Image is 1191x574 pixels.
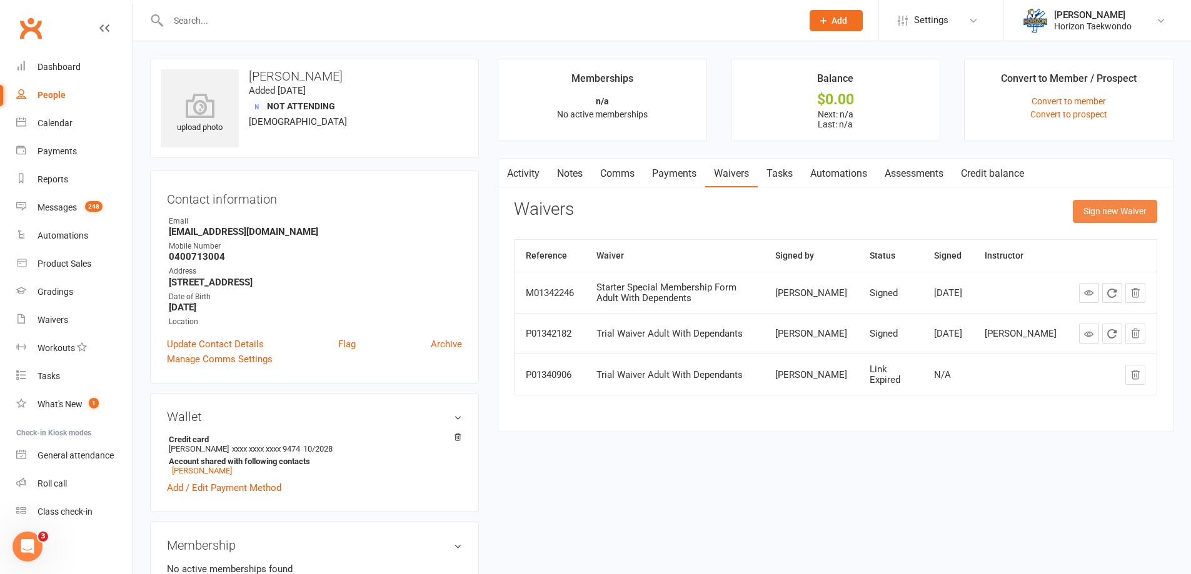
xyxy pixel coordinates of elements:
div: Tasks [38,371,60,381]
span: Settings [914,6,948,34]
th: Instructor [973,240,1068,272]
a: Messages 248 [16,194,132,222]
div: Messages [38,202,77,212]
div: upload photo [161,93,239,134]
a: Workouts [16,334,132,362]
strong: Credit card [169,435,456,444]
div: Convert to Member / Prospect [1001,71,1137,93]
a: Convert to prospect [1030,109,1107,119]
li: [PERSON_NAME] [167,433,462,477]
div: Memberships [571,71,633,93]
div: [PERSON_NAME] [775,370,847,380]
span: 1 [89,398,99,408]
div: Signed [870,329,912,339]
strong: Account shared with following contacts [169,457,456,466]
div: Dashboard [38,62,81,72]
h3: Contact information [167,187,462,206]
th: Waiver [585,240,764,272]
a: Waivers [705,159,758,188]
a: Product Sales [16,250,132,278]
a: Tasks [16,362,132,390]
span: No active memberships [557,109,648,119]
strong: [EMAIL_ADDRESS][DOMAIN_NAME] [169,226,462,237]
div: M01342246 [526,288,574,299]
div: Starter Special Membership Form Adult With Dependents [596,282,753,303]
a: Notes [548,159,591,188]
a: Gradings [16,278,132,306]
div: Class check-in [38,507,93,517]
div: $0.00 [743,93,928,106]
div: Balance [817,71,853,93]
th: Reference [515,240,585,272]
div: P01340906 [526,370,574,380]
p: Next: n/a Last: n/a [743,109,928,129]
div: [PERSON_NAME] [775,329,847,339]
a: Archive [431,337,462,352]
a: Assessments [876,159,952,188]
a: Clubworx [15,12,46,44]
iframe: Intercom live chat [13,532,43,562]
div: Reports [38,174,68,184]
a: Add / Edit Payment Method [167,480,281,495]
a: Dashboard [16,53,132,81]
div: [PERSON_NAME] [1054,9,1132,21]
div: Workouts [38,343,75,353]
div: Calendar [38,118,73,128]
a: Roll call [16,470,132,498]
span: xxxx xxxx xxxx 9474 [232,444,300,453]
a: Update Contact Details [167,337,264,352]
div: Address [169,265,462,277]
a: What's New1 [16,390,132,418]
span: 3 [38,532,48,542]
a: Reports [16,166,132,194]
div: [DATE] [934,329,962,339]
strong: 0400713004 [169,251,462,262]
div: Date of Birth [169,291,462,303]
div: Location [169,316,462,328]
th: Signed [923,240,973,272]
th: Status [858,240,923,272]
img: thumb_image1625461565.png [1023,8,1048,33]
a: Waivers [16,306,132,334]
time: Added [DATE] [249,85,306,96]
a: Automations [802,159,876,188]
div: P01342182 [526,329,574,339]
div: General attendance [38,450,114,460]
div: Trial Waiver Adult With Dependants [596,370,753,380]
a: Payments [643,159,705,188]
a: Calendar [16,109,132,137]
div: Trial Waiver Adult With Dependants [596,329,753,339]
a: Manage Comms Settings [167,352,273,367]
span: Add [832,16,847,26]
span: 248 [85,201,103,212]
a: Automations [16,222,132,250]
div: Roll call [38,478,67,488]
span: Not Attending [267,101,335,111]
a: Class kiosk mode [16,498,132,526]
div: [DATE] [934,288,962,299]
a: Activity [498,159,548,188]
a: General attendance kiosk mode [16,442,132,470]
div: What's New [38,399,83,409]
a: People [16,81,132,109]
div: [PERSON_NAME] [985,329,1057,339]
button: Sign new Waiver [1073,200,1157,222]
span: 10/2028 [303,444,333,453]
div: People [38,90,66,100]
a: Convert to member [1032,96,1106,106]
div: Product Sales [38,259,91,269]
div: [PERSON_NAME] [775,288,847,299]
h3: Wallet [167,410,462,423]
div: Payments [38,146,77,156]
div: Waivers [38,315,68,325]
th: Signed by [764,240,858,272]
span: [DEMOGRAPHIC_DATA] [249,116,347,127]
a: Payments [16,137,132,166]
h3: Membership [167,538,462,552]
strong: [STREET_ADDRESS] [169,277,462,288]
input: Search... [164,12,793,29]
h3: [PERSON_NAME] [161,69,468,83]
div: N/A [934,370,962,380]
a: Flag [338,337,356,352]
a: Tasks [758,159,802,188]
